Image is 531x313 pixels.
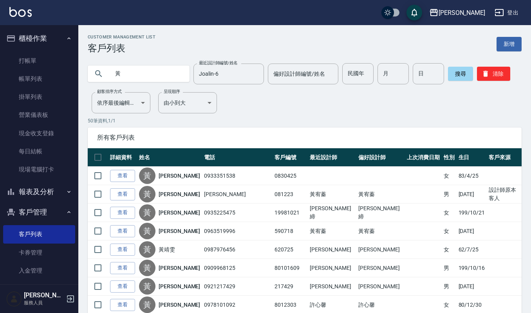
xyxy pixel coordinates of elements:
a: [PERSON_NAME] [159,264,200,272]
th: 上次消費日期 [405,148,442,167]
th: 姓名 [137,148,202,167]
td: 男 [442,277,457,296]
td: [PERSON_NAME] [308,259,356,277]
p: 服務人員 [24,299,64,306]
label: 最近設計師編號/姓名 [199,60,238,66]
a: 營業儀表板 [3,106,75,124]
td: 黃宥蓁 [308,222,356,240]
td: 590718 [273,222,308,240]
th: 生日 [457,148,487,167]
a: 打帳單 [3,52,75,70]
a: 客戶列表 [3,225,75,243]
div: 由小到大 [158,92,217,113]
button: 搜尋 [448,67,473,81]
img: Logo [9,7,32,17]
a: 帳單列表 [3,70,75,88]
td: 62/7/25 [457,240,487,259]
a: 查看 [110,188,135,200]
a: 查看 [110,262,135,274]
a: [PERSON_NAME] [159,190,200,198]
label: 顧客排序方式 [97,89,122,95]
td: 男 [442,185,457,204]
button: 登出 [491,5,522,20]
div: 黃 [139,278,155,295]
a: 現金收支登錄 [3,124,75,142]
div: 黃 [139,204,155,221]
button: save [406,5,422,20]
h5: [PERSON_NAME] [24,291,64,299]
a: 查看 [110,170,135,182]
a: [PERSON_NAME] [159,301,200,309]
div: 黃 [139,260,155,276]
a: 每日結帳 [3,142,75,160]
a: 現場電腦打卡 [3,160,75,178]
th: 客戶來源 [487,148,522,167]
td: 217429 [273,277,308,296]
a: 黃靖雯 [159,246,175,253]
td: [PERSON_NAME] [308,240,356,259]
th: 性別 [442,148,457,167]
th: 詳細資料 [108,148,137,167]
td: 0963519996 [202,222,273,240]
td: 女 [442,167,457,185]
td: 0909968125 [202,259,273,277]
a: 查看 [110,244,135,256]
a: 查看 [110,299,135,311]
button: [PERSON_NAME] [426,5,488,21]
td: 黃宥蓁 [356,222,405,240]
button: 客戶管理 [3,202,75,222]
td: [DATE] [457,277,487,296]
td: 女 [442,204,457,222]
td: 0987976456 [202,240,273,259]
a: 查看 [110,225,135,237]
td: 199/10/21 [457,204,487,222]
td: 女 [442,240,457,259]
button: 清除 [477,67,510,81]
a: [PERSON_NAME] [159,172,200,180]
th: 電話 [202,148,273,167]
th: 偏好設計師 [356,148,405,167]
td: [PERSON_NAME] [308,277,356,296]
img: Person [6,291,22,307]
td: 0933351538 [202,167,273,185]
td: [PERSON_NAME] [356,259,405,277]
button: 報表及分析 [3,182,75,202]
td: 黃宥蓁 [356,185,405,204]
td: 620725 [273,240,308,259]
a: 入金管理 [3,262,75,280]
th: 最近設計師 [308,148,356,167]
td: 081223 [273,185,308,204]
td: [PERSON_NAME] [202,185,273,204]
div: 黃 [139,297,155,313]
td: [DATE] [457,222,487,240]
td: 0830425 [273,167,308,185]
td: 0921217429 [202,277,273,296]
td: 設計師原本客人 [487,185,522,204]
div: 黃 [139,223,155,239]
a: 新增 [497,37,522,51]
td: [DATE] [457,185,487,204]
h3: 客戶列表 [88,43,155,54]
div: [PERSON_NAME] [439,8,485,18]
a: [PERSON_NAME] [159,209,200,217]
td: 83/4/25 [457,167,487,185]
a: 查看 [110,280,135,293]
label: 呈現順序 [164,89,180,95]
td: 199/10/16 [457,259,487,277]
td: [PERSON_NAME]締 [356,204,405,222]
td: 黃宥蓁 [308,185,356,204]
span: 所有客戶列表 [97,134,512,142]
a: 查看 [110,207,135,219]
th: 客戶編號 [273,148,308,167]
td: 80101609 [273,259,308,277]
h2: Customer Management List [88,35,155,40]
input: 搜尋關鍵字 [110,63,183,84]
td: [PERSON_NAME]締 [308,204,356,222]
td: 0935225475 [202,204,273,222]
a: 掛單列表 [3,88,75,106]
button: 櫃檯作業 [3,28,75,49]
p: 50 筆資料, 1 / 1 [88,117,522,124]
td: 女 [442,222,457,240]
div: 依序最後編輯時間 [92,92,150,113]
a: [PERSON_NAME] [159,282,200,290]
